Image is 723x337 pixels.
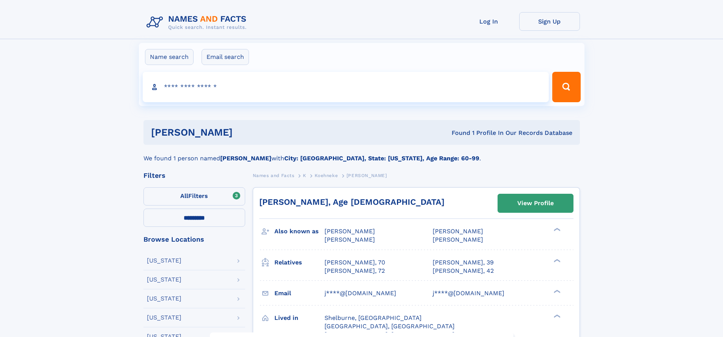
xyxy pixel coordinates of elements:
[552,313,561,318] div: ❯
[342,129,572,137] div: Found 1 Profile In Our Records Database
[202,49,249,65] label: Email search
[517,195,554,212] div: View Profile
[151,128,342,137] h1: [PERSON_NAME]
[220,155,271,162] b: [PERSON_NAME]
[274,225,324,238] h3: Also known as
[552,227,561,232] div: ❯
[147,258,181,264] div: [US_STATE]
[147,277,181,283] div: [US_STATE]
[143,72,549,102] input: search input
[147,296,181,302] div: [US_STATE]
[274,312,324,324] h3: Lived in
[284,155,479,162] b: City: [GEOGRAPHIC_DATA], State: [US_STATE], Age Range: 60-99
[324,267,385,275] a: [PERSON_NAME], 72
[552,258,561,263] div: ❯
[324,228,375,235] span: [PERSON_NAME]
[145,49,194,65] label: Name search
[552,72,580,102] button: Search Button
[143,187,245,206] label: Filters
[143,236,245,243] div: Browse Locations
[180,192,188,199] span: All
[303,171,306,180] a: K
[324,323,455,330] span: [GEOGRAPHIC_DATA], [GEOGRAPHIC_DATA]
[433,228,483,235] span: [PERSON_NAME]
[498,194,573,212] a: View Profile
[552,289,561,294] div: ❯
[143,145,580,163] div: We found 1 person named with .
[433,267,494,275] a: [PERSON_NAME], 42
[274,256,324,269] h3: Relatives
[303,173,306,178] span: K
[324,236,375,243] span: [PERSON_NAME]
[315,173,338,178] span: Koehneke
[274,287,324,300] h3: Email
[324,314,422,321] span: Shelburne, [GEOGRAPHIC_DATA]
[259,197,444,207] a: [PERSON_NAME], Age [DEMOGRAPHIC_DATA]
[324,258,385,267] a: [PERSON_NAME], 70
[143,172,245,179] div: Filters
[143,12,253,33] img: Logo Names and Facts
[315,171,338,180] a: Koehneke
[347,173,387,178] span: [PERSON_NAME]
[519,12,580,31] a: Sign Up
[458,12,519,31] a: Log In
[253,171,295,180] a: Names and Facts
[433,258,494,267] a: [PERSON_NAME], 39
[147,315,181,321] div: [US_STATE]
[433,236,483,243] span: [PERSON_NAME]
